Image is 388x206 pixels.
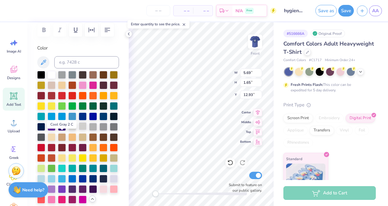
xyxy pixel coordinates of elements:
[283,58,306,63] span: Comfort Colors
[251,51,260,56] div: Front
[177,8,189,14] span: – –
[283,126,308,135] div: Applique
[4,182,24,192] span: Clipart & logos
[9,155,19,160] span: Greek
[355,126,369,135] div: Foil
[249,35,261,48] img: Front
[291,82,323,87] strong: Fresh Prints Flash:
[325,58,355,63] span: Minimum Order: 24 +
[315,114,344,123] div: Embroidery
[146,5,170,16] input: – –
[283,30,308,37] div: # 516666A
[346,114,375,123] div: Digital Print
[7,49,21,54] span: Image AI
[54,56,119,68] input: e.g. 7428 c
[153,191,159,197] div: Accessibility label
[315,5,337,17] button: Save as
[310,126,334,135] div: Transfers
[286,156,302,162] span: Standard
[8,129,20,134] span: Upload
[291,82,366,93] div: This color can be expedited for 5 day delivery.
[22,187,44,193] strong: Need help?
[197,8,209,14] span: – –
[286,164,325,194] img: Standard
[372,7,379,14] span: AA
[235,8,243,14] span: N/A
[240,120,251,125] span: Middle
[240,130,251,134] span: Top
[6,102,21,107] span: Add Text
[369,6,382,16] a: AA
[240,110,251,115] span: Center
[225,182,262,193] label: Submit to feature on our public gallery.
[336,126,353,135] div: Vinyl
[283,114,313,123] div: Screen Print
[311,30,345,37] div: Original Proof
[283,40,374,56] span: Comfort Colors Adult Heavyweight T-Shirt
[279,5,309,17] input: Untitled Design
[37,45,119,52] label: Color
[246,9,252,13] span: Free
[240,139,251,144] span: Bottom
[128,20,189,28] div: Enter quantity to see the price.
[283,138,313,147] div: Rhinestones
[47,120,77,129] div: Cool Gray 2 C
[338,5,354,17] button: Save
[283,101,376,109] div: Print Type
[7,75,20,80] span: Designs
[309,58,322,63] span: # C1717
